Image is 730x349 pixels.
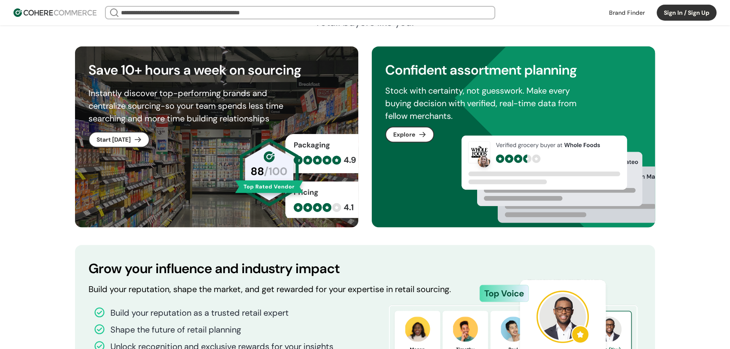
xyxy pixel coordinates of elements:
[89,283,641,295] div: Build your reputation, shape the market, and get rewarded for your expertise in retail sourcing.
[89,87,298,125] div: Instantly discover top-performing brands and centralize sourcing-so your team spends less time se...
[110,306,289,319] div: Build your reputation as a trusted retail expert
[110,323,241,336] div: Shape the future of retail planning
[89,132,150,148] button: Start [DATE]
[13,8,97,17] img: Cohere Logo
[89,258,641,279] h2: Grow your influence and industry impact
[385,60,641,80] div: Confident assortment planning
[385,84,594,122] div: Stock with certainty, not guesswork. Make every buying decision with verified, real-time data fro...
[657,5,717,21] button: Sign In / Sign Up
[89,60,345,80] div: Save 10+ hours a week on sourcing
[385,126,434,142] button: Explore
